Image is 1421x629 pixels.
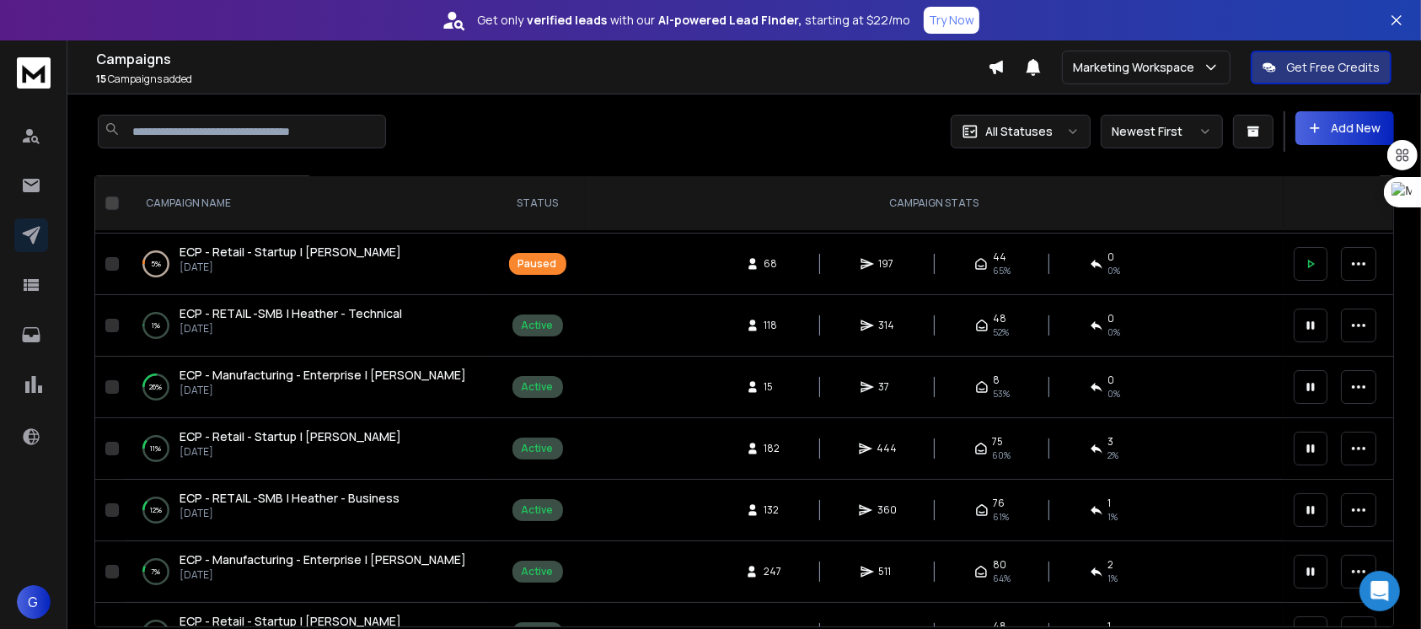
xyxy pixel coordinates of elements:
span: 360 [877,503,897,517]
span: 444 [877,442,898,455]
p: 12 % [150,502,162,519]
p: All Statuses [985,123,1053,140]
button: G [17,585,51,619]
span: 0 [1108,312,1115,325]
p: 7 % [152,563,161,580]
span: 44 [993,250,1006,264]
div: Active [522,565,554,578]
span: 0 % [1108,264,1121,277]
span: 0 [1108,374,1115,387]
th: CAMPAIGN STATS [585,176,1284,231]
p: 1 % [152,317,160,334]
span: ECP - Manufacturing - Enterprise | [PERSON_NAME] [180,551,466,567]
button: Add New [1295,111,1394,145]
button: Newest First [1101,115,1223,148]
span: 1 [1108,497,1112,510]
span: 52 % [994,325,1010,339]
div: Active [522,442,554,455]
span: 2 % [1108,449,1119,462]
p: Get Free Credits [1286,59,1380,76]
span: 76 [994,497,1005,510]
span: 1 % [1108,572,1118,585]
span: 247 [764,565,781,578]
span: 182 [764,442,781,455]
button: Get Free Credits [1251,51,1392,84]
strong: verified leads [527,12,607,29]
p: Marketing Workspace [1073,59,1201,76]
span: 60 % [993,449,1011,462]
span: 8 [994,374,1000,387]
a: ECP - RETAIL -SMB | Heather - Technical [180,305,402,322]
span: ECP - Retail - Startup | [PERSON_NAME] [180,428,401,444]
span: 15 [96,72,106,86]
button: Try Now [924,7,979,34]
div: Active [522,380,554,394]
span: 1 % [1108,510,1118,524]
span: ECP - RETAIL -SMB | Heather - Business [180,490,399,506]
p: Get only with our starting at $22/mo [477,12,910,29]
span: 37 [879,380,896,394]
span: 53 % [994,387,1011,401]
span: 15 [764,380,781,394]
p: [DATE] [180,568,466,582]
p: Campaigns added [96,73,988,86]
strong: AI-powered Lead Finder, [658,12,802,29]
span: 132 [764,503,781,517]
p: 5 % [151,255,161,272]
div: Paused [518,257,557,271]
td: 1%ECP - RETAIL -SMB | Heather - Technical[DATE] [126,295,490,357]
div: Active [522,503,554,517]
p: [DATE] [180,322,402,336]
span: 3 [1108,435,1114,449]
span: 2 [1108,558,1114,572]
td: 11%ECP - Retail - Startup | [PERSON_NAME][DATE] [126,418,490,480]
p: Try Now [929,12,974,29]
a: ECP - Retail - Startup | [PERSON_NAME] [180,244,401,261]
th: CAMPAIGN NAME [126,176,490,231]
p: 11 % [151,440,162,457]
td: 7%ECP - Manufacturing - Enterprise | [PERSON_NAME][DATE] [126,541,490,603]
td: 5%ECP - Retail - Startup | [PERSON_NAME][DATE] [126,234,490,295]
span: 64 % [993,572,1011,585]
td: 26%ECP - Manufacturing - Enterprise | [PERSON_NAME][DATE] [126,357,490,418]
span: 118 [764,319,781,332]
span: 80 [993,558,1006,572]
span: 0 % [1108,387,1121,401]
span: 48 [994,312,1007,325]
div: Active [522,319,554,332]
p: [DATE] [180,261,401,274]
span: ECP - RETAIL -SMB | Heather - Technical [180,305,402,321]
p: [DATE] [180,507,399,520]
a: ECP - Retail - Startup | [PERSON_NAME] [180,428,401,445]
a: ECP - RETAIL -SMB | Heather - Business [180,490,399,507]
div: Open Intercom Messenger [1359,571,1400,611]
a: ECP - Manufacturing - Enterprise | [PERSON_NAME] [180,551,466,568]
span: 314 [879,319,896,332]
td: 12%ECP - RETAIL -SMB | Heather - Business[DATE] [126,480,490,541]
p: [DATE] [180,445,401,459]
span: 0 % [1108,325,1121,339]
span: 65 % [993,264,1011,277]
span: 197 [879,257,896,271]
p: [DATE] [180,384,466,397]
span: 68 [764,257,781,271]
span: 61 % [994,510,1010,524]
p: 26 % [150,379,163,395]
span: 75 [993,435,1004,449]
span: ECP - Retail - Startup | [PERSON_NAME] [180,613,401,629]
span: 0 [1108,250,1115,264]
h1: Campaigns [96,49,988,69]
img: logo [17,57,51,89]
a: ECP - Manufacturing - Enterprise | [PERSON_NAME] [180,367,466,384]
span: 511 [879,565,896,578]
th: STATUS [490,176,585,231]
